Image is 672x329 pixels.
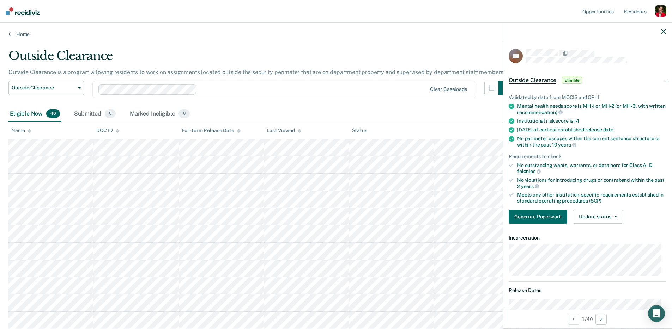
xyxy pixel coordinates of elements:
[558,142,576,148] span: years
[182,128,241,134] div: Full-term Release Date
[6,7,40,15] img: Recidiviz
[517,162,666,174] div: No outstanding wants, warrants, or detainers for Class A–D
[509,287,666,293] dt: Release Dates
[595,314,607,325] button: Next Opportunity
[603,127,613,132] span: date
[517,192,666,204] div: Meets any other institution-specific requirements established in standard operating procedures
[517,118,666,124] div: Institutional risk score is
[46,109,60,118] span: 40
[11,128,31,134] div: Name
[648,305,665,322] div: Open Intercom Messenger
[574,118,579,124] span: I-1
[128,106,191,122] div: Marked Ineligible
[509,154,666,160] div: Requirements to check
[503,69,672,92] div: Outside ClearanceEligible
[105,109,116,118] span: 0
[521,184,539,189] span: years
[568,314,579,325] button: Previous Opportunity
[509,77,556,84] span: Outside Clearance
[509,210,567,224] button: Generate Paperwork
[517,177,666,189] div: No violations for introducing drugs or contraband within the past 2
[8,69,505,75] p: Outside Clearance is a program allowing residents to work on assignments located outside the secu...
[517,110,563,115] span: recommendation)
[517,168,541,174] span: felonies
[509,94,666,100] div: Validated by data from MOCIS and OP-II
[562,77,582,84] span: Eligible
[8,106,61,122] div: Eligible Now
[517,103,666,115] div: Mental health needs score is MH-1 or MH-2 (or MH-3, with written
[8,31,664,37] a: Home
[517,127,666,133] div: [DATE] of earliest established release
[573,210,623,224] button: Update status
[267,128,301,134] div: Last Viewed
[430,86,467,92] div: Clear caseloads
[96,128,119,134] div: DOC ID
[352,128,367,134] div: Status
[12,85,75,91] span: Outside Clearance
[73,106,117,122] div: Submitted
[509,235,666,241] dt: Incarceration
[517,136,666,148] div: No perimeter escapes within the current sentence structure or within the past 10
[8,49,513,69] div: Outside Clearance
[178,109,189,118] span: 0
[589,198,601,204] span: (SOP)
[503,310,672,328] div: 1 / 40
